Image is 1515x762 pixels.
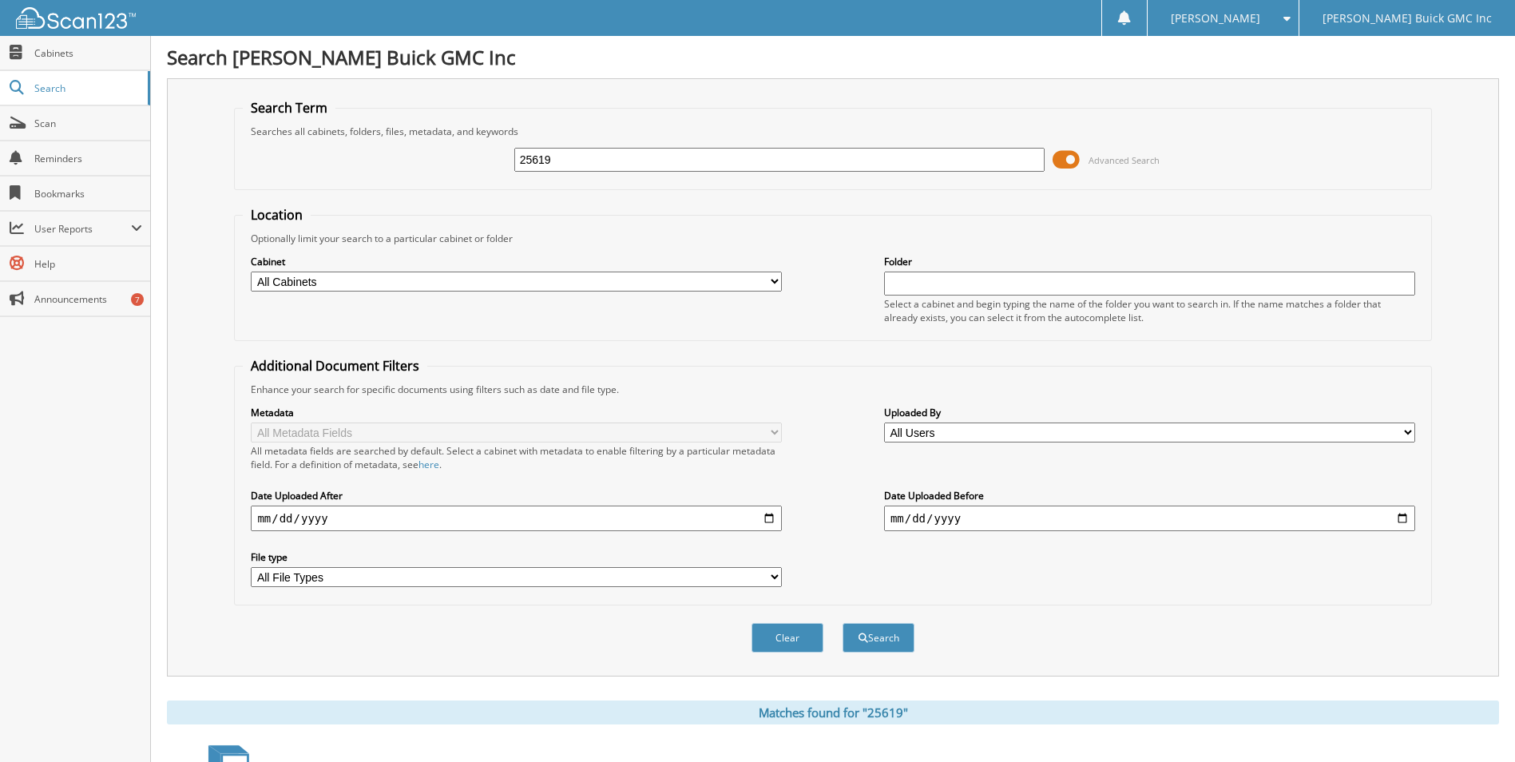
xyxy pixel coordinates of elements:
div: 7 [131,293,144,306]
button: Search [843,623,914,653]
img: scan123-logo-white.svg [16,7,136,29]
span: [PERSON_NAME] [1171,14,1260,23]
h1: Search [PERSON_NAME] Buick GMC Inc [167,44,1499,70]
span: Advanced Search [1089,154,1160,166]
span: [PERSON_NAME] Buick GMC Inc [1323,14,1492,23]
label: Date Uploaded After [251,489,782,502]
input: end [884,506,1415,531]
div: All metadata fields are searched by default. Select a cabinet with metadata to enable filtering b... [251,444,782,471]
span: Scan [34,117,142,130]
span: Cabinets [34,46,142,60]
div: Enhance your search for specific documents using filters such as date and file type. [243,383,1422,396]
a: here [418,458,439,471]
legend: Additional Document Filters [243,357,427,375]
label: Metadata [251,406,782,419]
div: Matches found for "25619" [167,700,1499,724]
span: Help [34,257,142,271]
label: Cabinet [251,255,782,268]
span: Reminders [34,152,142,165]
label: File type [251,550,782,564]
label: Uploaded By [884,406,1415,419]
div: Select a cabinet and begin typing the name of the folder you want to search in. If the name match... [884,297,1415,324]
label: Date Uploaded Before [884,489,1415,502]
legend: Location [243,206,311,224]
button: Clear [752,623,823,653]
span: User Reports [34,222,131,236]
div: Optionally limit your search to a particular cabinet or folder [243,232,1422,245]
span: Bookmarks [34,187,142,200]
label: Folder [884,255,1415,268]
span: Search [34,81,140,95]
div: Searches all cabinets, folders, files, metadata, and keywords [243,125,1422,138]
input: start [251,506,782,531]
span: Announcements [34,292,142,306]
legend: Search Term [243,99,335,117]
